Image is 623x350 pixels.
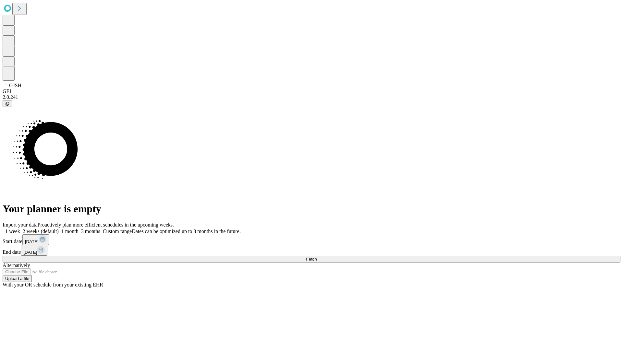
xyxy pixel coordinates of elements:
div: End date [3,245,620,256]
span: Proactively plan more efficient schedules in the upcoming weeks. [38,222,174,227]
span: 1 month [61,228,79,234]
span: 1 week [5,228,20,234]
button: [DATE] [22,234,49,245]
span: [DATE] [23,250,37,255]
button: @ [3,100,12,107]
button: [DATE] [21,245,47,256]
span: Dates can be optimized up to 3 months in the future. [132,228,240,234]
div: GEI [3,88,620,94]
h1: Your planner is empty [3,203,620,215]
span: GJSH [9,83,21,88]
button: Fetch [3,256,620,262]
span: @ [5,101,10,106]
span: Alternatively [3,262,30,268]
span: [DATE] [25,239,39,244]
span: Fetch [306,257,317,262]
span: 3 months [81,228,100,234]
button: Upload a file [3,275,32,282]
span: Custom range [103,228,132,234]
span: Import your data [3,222,38,227]
div: Start date [3,234,620,245]
div: 2.0.241 [3,94,620,100]
span: With your OR schedule from your existing EHR [3,282,103,287]
span: 2 weeks (default) [23,228,59,234]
